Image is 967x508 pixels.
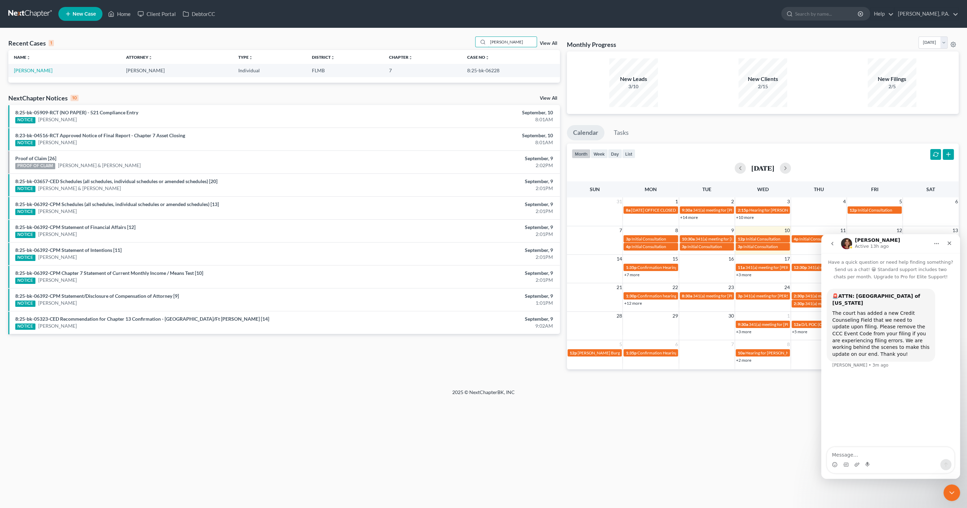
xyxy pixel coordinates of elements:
div: September, 9 [378,201,553,208]
a: +3 more [736,329,751,334]
span: Sat [926,186,935,192]
span: 29 [672,312,679,320]
i: unfold_more [26,56,31,60]
div: NOTICE [15,186,35,192]
span: Confirmation Hearing for [PERSON_NAME] II [637,350,720,355]
a: Tasks [608,125,635,140]
div: 2:01PM [378,231,553,238]
a: [PERSON_NAME] & [PERSON_NAME] [38,185,121,192]
div: Recent Cases [8,39,54,47]
a: [PERSON_NAME] [14,67,52,73]
span: 3p [682,244,687,249]
a: [PERSON_NAME] & [PERSON_NAME] [58,162,141,169]
span: 10 [784,226,791,235]
span: 341(a) meeting for [PERSON_NAME] [805,301,872,306]
div: September, 9 [378,270,553,277]
div: New Clients [738,75,787,83]
iframe: Intercom live chat [821,234,960,479]
a: [PERSON_NAME] [38,116,77,123]
span: 28 [615,312,622,320]
a: Proof of Claim [26] [15,155,56,161]
div: September, 9 [378,224,553,231]
div: September, 10 [378,132,553,139]
span: 23 [728,283,735,292]
i: unfold_more [331,56,335,60]
button: day [608,149,622,158]
td: Individual [233,64,306,77]
div: 2:02PM [378,162,553,169]
span: Fri [871,186,878,192]
span: 12p [570,350,577,355]
span: 8:30a [682,293,692,298]
div: 1 [49,40,54,46]
a: +5 more [792,329,807,334]
div: NextChapter Notices [8,94,78,102]
span: 4p [626,244,630,249]
div: September, 10 [378,109,553,116]
div: September, 9 [378,247,553,254]
span: 5 [898,197,902,206]
span: 11a [738,265,745,270]
div: September, 9 [378,155,553,162]
a: [PERSON_NAME] [38,277,77,284]
span: 3p [626,236,630,241]
span: 341(a) meeting for [PERSON_NAME] [805,293,872,298]
a: DebtorCC [179,8,218,20]
td: [PERSON_NAME] [121,64,233,77]
span: 341(a) meeting for [PERSON_NAME] [743,293,810,298]
div: NOTICE [15,278,35,284]
span: 2 [730,197,735,206]
span: 8a [626,207,630,213]
span: 341(a) meeting for [PERSON_NAME] [808,265,875,270]
a: +2 more [736,358,751,363]
span: 1 [675,197,679,206]
i: unfold_more [408,56,412,60]
a: View All [540,41,557,46]
span: Mon [645,186,657,192]
span: 341(a) meeting for [PERSON_NAME] [695,236,762,241]
a: [PERSON_NAME] [38,300,77,306]
a: 8:25-bk-06392-CPM Statement of Financial Affairs [12] [15,224,135,230]
div: New Filings [868,75,916,83]
span: 1:35p [626,265,636,270]
span: 11 [840,226,846,235]
span: Initial Consultation [687,244,722,249]
span: 5 [618,340,622,349]
div: NOTICE [15,209,35,215]
span: 2:30p [794,293,804,298]
a: View All [540,96,557,101]
span: Confirmation Hearing for [PERSON_NAME] [637,265,717,270]
span: Hearing for [PERSON_NAME] & [PERSON_NAME] [749,207,840,213]
span: 9 [730,226,735,235]
div: 8:01AM [378,139,553,146]
span: 10:30a [682,236,695,241]
span: 12p [850,207,857,213]
a: 8:23-bk-04516-RCT Approved Notice of Final Report - Chapter 7 Asset Closing [15,132,185,138]
a: +14 more [680,215,698,220]
span: 12:30p [794,265,807,270]
iframe: Intercom live chat [943,484,960,501]
a: +12 more [624,301,642,306]
div: 2025 © NextChapterBK, INC [286,389,681,401]
a: Chapterunfold_more [389,55,412,60]
span: 6 [675,340,679,349]
span: 13 [952,226,959,235]
div: 8:01AM [378,116,553,123]
button: week [590,149,608,158]
a: [PERSON_NAME], P.A. [894,8,958,20]
a: 8:25-bk-06392-CPM Statement of Intentions [11] [15,247,122,253]
span: New Case [73,11,96,17]
span: 7 [730,340,735,349]
span: 17 [784,255,791,263]
a: 8:25-bk-06392-CPM Schedules (all schedules, individual schedules or amended schedules) [13] [15,201,219,207]
a: 8:25-bk-05323-CED Recommendation for Chapter 13 Confirmation - [GEOGRAPHIC_DATA]/Ft [PERSON_NAME]... [15,316,269,322]
a: Typeunfold_more [238,55,253,60]
a: [PERSON_NAME] [38,208,77,215]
